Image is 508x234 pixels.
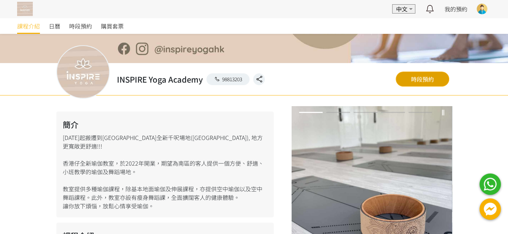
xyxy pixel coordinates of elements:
[396,72,449,87] a: 時段預約
[445,5,467,13] a: 我的預約
[69,22,92,30] span: 時段預約
[63,119,267,130] h2: 簡介
[56,111,274,217] div: [DATE]起搬遷到[GEOGRAPHIC_DATA]全新千呎場地([GEOGRAPHIC_DATA]), 地方更寬敞更舒適!!! 香港仔全新瑜伽教室，於2022年開業，期望為南區的客人提供一個...
[117,73,203,85] h2: INSPIRE Yoga Academy
[101,22,124,30] span: 購買套票
[17,22,40,30] span: 課程介紹
[206,73,250,85] a: 98813203
[17,18,40,34] a: 課程介紹
[17,2,33,16] img: T57dtJh47iSJKDtQ57dN6xVUMYY2M0XQuGF02OI4.png
[101,18,124,34] a: 購買套票
[49,22,60,30] span: 日曆
[69,18,92,34] a: 時段預約
[49,18,60,34] a: 日曆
